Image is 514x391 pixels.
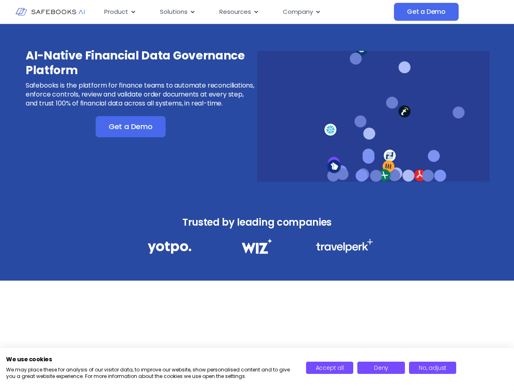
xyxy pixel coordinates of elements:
[316,364,344,372] span: Accept all
[6,356,294,363] h2: We use cookies
[98,4,394,20] div: Menu Toggle
[160,7,188,17] span: Solutions
[409,362,457,374] button: Adjust cookie preferences
[316,239,373,253] img: Financial Data Governance 3
[26,81,256,108] p: Safebooks is the platform for finance teams to automate reconciliations, enforce controls, review...
[148,239,191,256] img: Financial Data Governance 1
[238,239,276,254] img: Financial Data Governance 2
[98,4,394,20] nav: Menu
[26,48,256,78] h3: AI-Native Financial Data Governance Platform
[374,364,388,372] span: Deny
[219,7,251,17] span: Resources
[394,3,459,21] a: Get a Demo
[357,362,405,374] button: Deny all cookies
[306,362,354,374] button: Accept all cookies
[130,214,385,231] h3: Trusted by leading companies
[407,8,446,16] span: Get a Demo
[419,364,446,372] span: No, adjust
[283,7,313,17] span: Company
[104,7,128,17] span: Product
[6,366,294,380] p: We may place these for analysis of our visitor data, to improve our website, show personalised co...
[96,116,166,137] a: Get a Demo
[109,123,153,131] span: Get a Demo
